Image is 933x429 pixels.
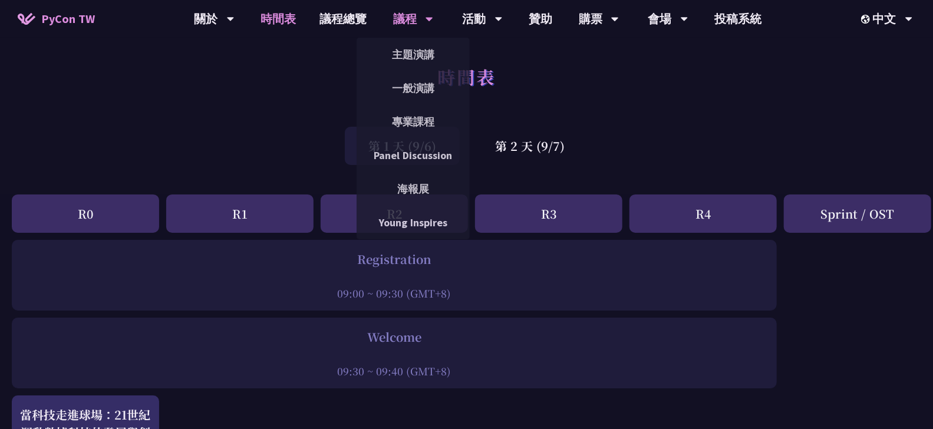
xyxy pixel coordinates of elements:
a: 專業課程 [357,108,470,136]
div: R3 [475,194,622,233]
div: 09:30 ~ 09:40 (GMT+8) [18,364,771,378]
a: Young Inspires [357,209,470,236]
div: Registration [18,250,771,268]
a: 一般演講 [357,74,470,102]
a: PyCon TW [6,4,107,34]
img: Locale Icon [861,15,873,24]
div: 第 1 天 (9/6) [345,127,460,165]
a: 主題演講 [357,41,470,68]
span: PyCon TW [41,10,95,28]
div: R0 [12,194,159,233]
a: Panel Discussion [357,141,470,169]
div: R1 [166,194,314,233]
div: R2 [321,194,468,233]
div: Welcome [18,328,771,346]
img: Home icon of PyCon TW 2025 [18,13,35,25]
div: 09:00 ~ 09:30 (GMT+8) [18,286,771,301]
div: R4 [629,194,777,233]
div: Sprint / OST [784,194,931,233]
a: 海報展 [357,175,470,203]
div: 第 2 天 (9/7) [472,127,588,165]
